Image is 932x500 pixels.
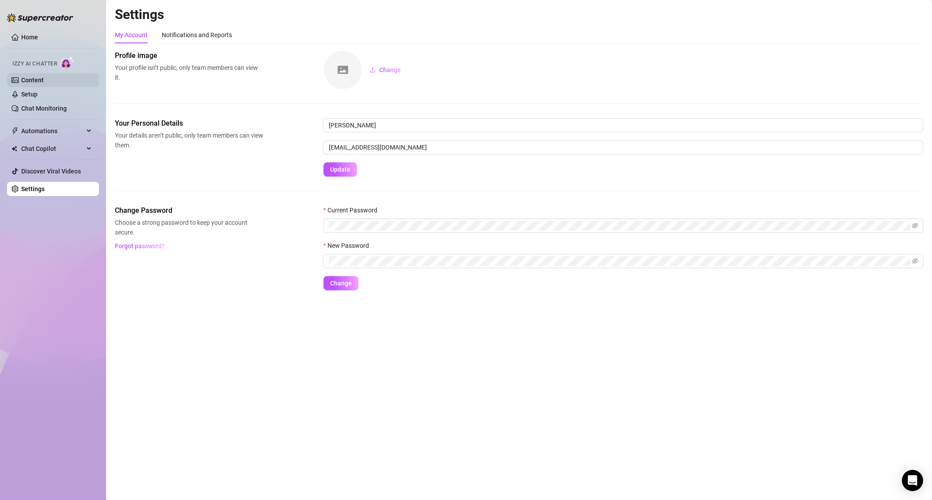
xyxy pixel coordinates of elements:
[115,218,263,237] span: Choose a strong password to keep your account secure.
[115,205,263,216] span: Change Password
[329,221,910,231] input: Current Password
[115,6,923,23] h2: Settings
[115,118,263,129] span: Your Personal Details
[323,162,357,177] button: Update
[21,124,84,138] span: Automations
[115,131,263,150] span: Your details aren’t public, only team members can view them.
[162,30,232,40] div: Notifications and Reports
[11,146,17,152] img: Chat Copilot
[7,13,73,22] img: logo-BBDzfeDw.svg
[902,470,923,491] div: Open Intercom Messenger
[115,50,263,61] span: Profile image
[21,34,38,41] a: Home
[379,66,401,73] span: Change
[115,63,263,82] span: Your profile isn’t public, only team members can view it.
[323,118,923,132] input: Enter name
[369,67,376,73] span: upload
[323,241,375,250] label: New Password
[12,60,57,68] span: Izzy AI Chatter
[330,166,350,173] span: Update
[912,258,918,264] span: eye-invisible
[21,168,81,175] a: Discover Viral Videos
[324,51,362,89] img: square-placeholder.png
[912,223,918,229] span: eye-invisible
[21,142,84,156] span: Chat Copilot
[362,63,408,77] button: Change
[330,280,352,287] span: Change
[329,256,910,266] input: New Password
[115,30,148,40] div: My Account
[323,140,923,154] input: Enter new email
[323,276,358,290] button: Change
[115,242,165,250] span: Forgot password?
[21,105,67,112] a: Chat Monitoring
[21,77,44,84] a: Content
[11,127,19,135] span: thunderbolt
[21,185,45,192] a: Settings
[323,205,383,215] label: Current Password
[21,91,38,98] a: Setup
[61,56,74,69] img: AI Chatter
[115,239,165,253] button: Forgot password?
